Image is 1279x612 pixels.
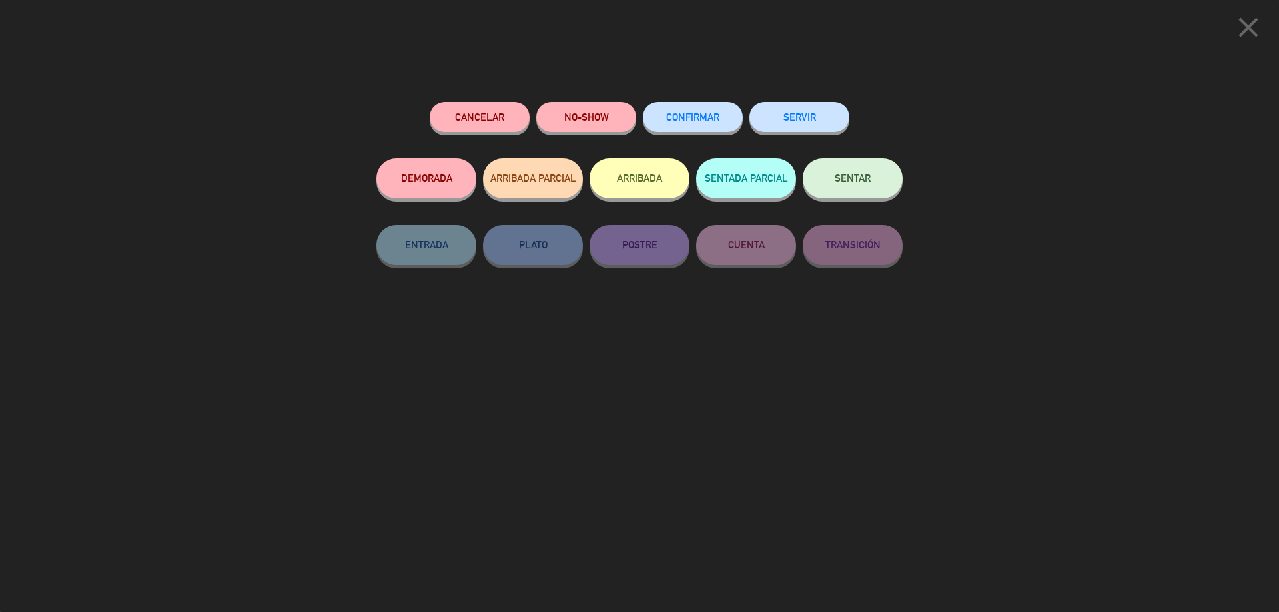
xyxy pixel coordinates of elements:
[749,102,849,132] button: SERVIR
[643,102,743,132] button: CONFIRMAR
[1228,10,1269,49] button: close
[376,158,476,198] button: DEMORADA
[490,172,576,184] span: ARRIBADA PARCIAL
[590,225,689,265] button: POSTRE
[803,225,903,265] button: TRANSICIÓN
[376,225,476,265] button: ENTRADA
[430,102,530,132] button: Cancelar
[666,111,719,123] span: CONFIRMAR
[483,158,583,198] button: ARRIBADA PARCIAL
[483,225,583,265] button: PLATO
[696,225,796,265] button: CUENTA
[1232,11,1265,44] i: close
[835,172,871,184] span: SENTAR
[536,102,636,132] button: NO-SHOW
[803,158,903,198] button: SENTAR
[696,158,796,198] button: SENTADA PARCIAL
[590,158,689,198] button: ARRIBADA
